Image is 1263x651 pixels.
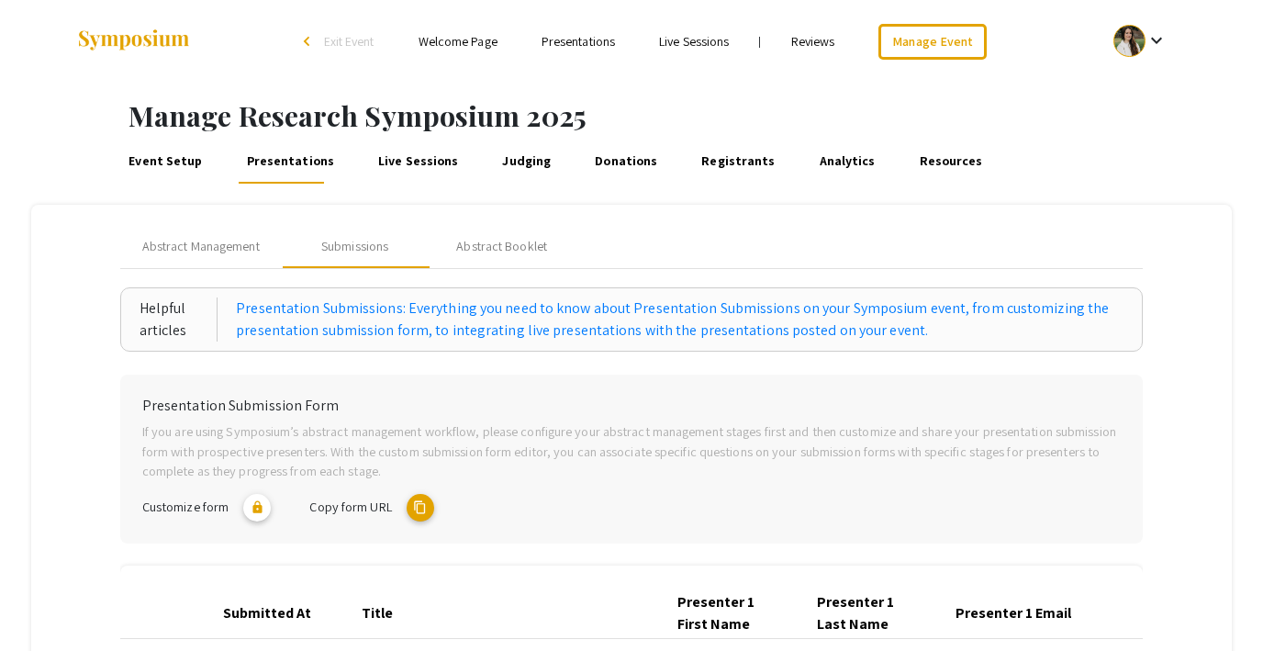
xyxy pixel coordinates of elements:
mat-icon: lock [243,494,271,522]
div: Presenter 1 First Name [677,591,770,635]
div: Helpful articles [140,297,218,342]
div: Submitted At [223,602,311,624]
mat-icon: copy URL [407,494,434,522]
div: Submitted At [223,602,328,624]
span: Abstract Management [142,237,260,256]
a: Analytics [816,140,878,184]
div: Presenter 1 Email [956,602,1071,624]
span: Customize form [142,498,229,515]
a: Manage Event [878,24,987,60]
p: If you are using Symposium’s abstract management workflow, please configure your abstract managem... [142,421,1122,481]
h6: Presentation Submission Form [142,397,1122,414]
a: Registrants [699,140,778,184]
h1: Manage Research Symposium 2025 [129,99,1263,132]
img: Symposium by ForagerOne [76,28,191,53]
a: Live Sessions [659,33,729,50]
li: | [751,33,768,50]
div: Presenter 1 Last Name [817,591,910,635]
iframe: Chat [14,568,78,637]
div: Title [362,602,393,624]
div: arrow_back_ios [304,36,315,47]
div: Presenter 1 Email [956,602,1088,624]
div: Presenter 1 Last Name [817,591,926,635]
div: Presenter 1 First Name [677,591,787,635]
a: Live Sessions [375,140,462,184]
a: Welcome Page [419,33,497,50]
a: Reviews [791,33,835,50]
a: Presentations [542,33,615,50]
span: Exit Event [324,33,374,50]
a: Event Setup [126,140,206,184]
mat-icon: Expand account dropdown [1146,29,1168,51]
div: Title [362,602,409,624]
span: Copy form URL [309,498,391,515]
div: Abstract Booklet [456,237,547,256]
a: Presentation Submissions: Everything you need to know about Presentation Submissions on your Symp... [236,297,1123,342]
a: Judging [499,140,554,184]
a: Resources [916,140,986,184]
div: Submissions [321,237,388,256]
a: Donations [592,140,661,184]
a: Presentations [243,140,337,184]
button: Expand account dropdown [1094,20,1187,62]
